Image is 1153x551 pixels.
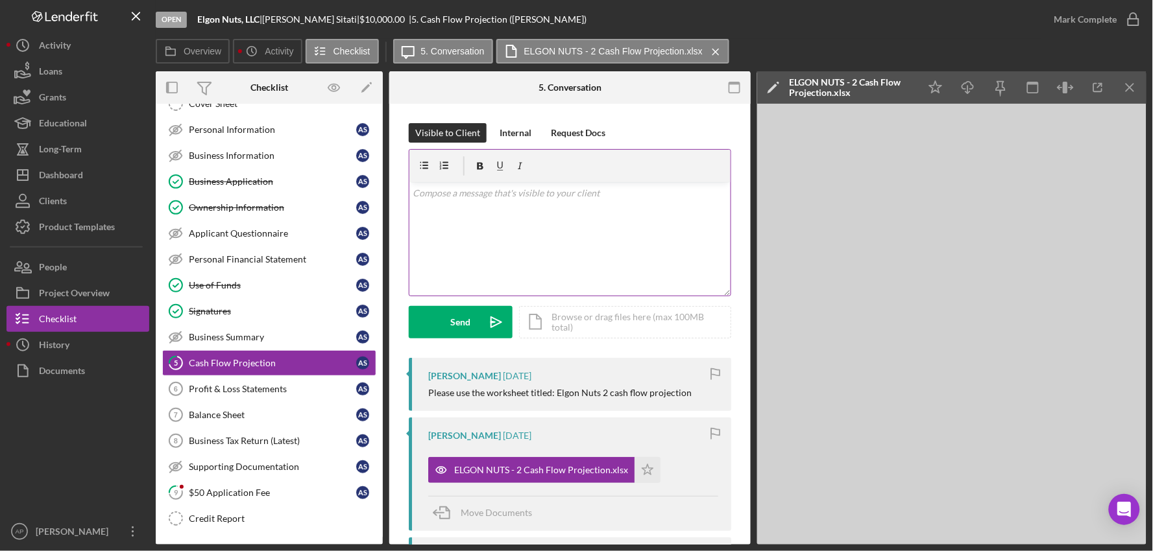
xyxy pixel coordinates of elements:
div: Applicant Questionnaire [189,228,356,239]
a: Supporting DocumentationAS [162,454,376,480]
div: Visible to Client [415,123,480,143]
div: Cash Flow Projection [189,358,356,368]
a: 8Business Tax Return (Latest)AS [162,428,376,454]
div: ELGON NUTS - 2 Cash Flow Projection.xlsx [790,77,913,98]
div: A S [356,123,369,136]
div: $10,000.00 [359,14,409,25]
text: AP [16,528,24,535]
button: Mark Complete [1041,6,1147,32]
a: Credit Report [162,506,376,532]
div: [PERSON_NAME] [32,519,117,548]
a: Personal Financial StatementAS [162,246,376,272]
div: Business Information [189,150,356,161]
div: A S [356,486,369,499]
div: A S [356,408,369,421]
div: A S [356,305,369,318]
div: | 5. Cash Flow Projection ([PERSON_NAME]) [409,14,587,25]
button: Overview [156,39,230,64]
time: 2025-08-12 23:39 [503,430,531,441]
div: | [197,14,262,25]
b: Elgon Nuts, LLC [197,14,260,25]
a: 6Profit & Loss StatementsAS [162,376,376,402]
button: Activity [233,39,302,64]
button: AP[PERSON_NAME] [6,519,149,545]
button: Internal [493,123,538,143]
div: A S [356,201,369,214]
tspan: 7 [174,411,178,419]
button: Visible to Client [409,123,487,143]
a: Ownership InformationAS [162,194,376,220]
div: Profit & Loss Statements [189,384,356,394]
div: Mark Complete [1054,6,1117,32]
a: Personal InformationAS [162,117,376,143]
label: Overview [184,46,221,56]
div: Business Application [189,176,356,187]
button: Move Documents [428,497,545,529]
div: Send [451,306,471,338]
div: A S [356,175,369,188]
div: Supporting Documentation [189,462,356,472]
div: Checklist [250,82,288,93]
div: Open [156,12,187,28]
a: Applicant QuestionnaireAS [162,220,376,246]
label: Activity [265,46,293,56]
div: $50 Application Fee [189,487,356,498]
div: [PERSON_NAME] Sitati | [262,14,359,25]
a: Business ApplicationAS [162,169,376,194]
button: Checklist [306,39,379,64]
div: Balance Sheet [189,410,356,420]
a: Business SummaryAS [162,324,376,350]
div: A S [356,279,369,292]
a: Business InformationAS [162,143,376,169]
button: 5. Conversation [393,39,493,64]
div: Please use the worksheet titled: Elgon Nuts 2 cash flow projection [428,388,692,398]
a: Use of FundsAS [162,272,376,298]
div: A S [356,149,369,162]
a: 5Cash Flow ProjectionAS [162,350,376,376]
button: ELGON NUTS - 2 Cash Flow Projection.xlsx [428,457,661,483]
a: 9$50 Application FeeAS [162,480,376,506]
div: Cover Sheet [189,99,376,109]
button: ELGON NUTS - 2 Cash Flow Projection.xlsx [496,39,729,64]
a: SignaturesAS [162,298,376,324]
button: Send [409,306,513,338]
div: A S [356,253,369,266]
tspan: 6 [174,385,178,393]
div: Business Tax Return (Latest) [189,436,356,446]
div: Signatures [189,306,356,316]
div: Ownership Information [189,202,356,213]
button: Request Docs [544,123,612,143]
div: Personal Information [189,124,356,135]
span: Move Documents [461,507,532,518]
